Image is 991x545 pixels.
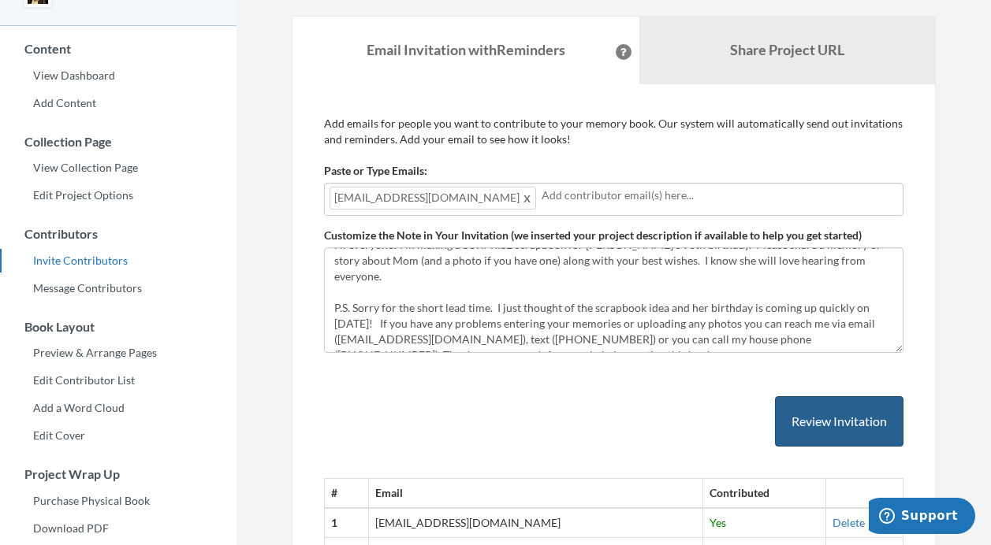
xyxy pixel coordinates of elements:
[869,498,975,537] iframe: Opens a widget where you can chat to one of our agents
[542,187,898,204] input: Add contributor email(s) here...
[730,41,844,58] b: Share Project URL
[324,116,903,147] p: Add emails for people you want to contribute to your memory book. Our system will automatically s...
[367,41,565,58] strong: Email Invitation with Reminders
[1,227,237,241] h3: Contributors
[325,508,369,537] th: 1
[324,163,427,179] label: Paste or Type Emails:
[1,42,237,56] h3: Content
[1,467,237,481] h3: Project Wrap Up
[833,516,865,529] a: Delete
[368,479,702,508] th: Email
[368,508,702,537] td: [EMAIL_ADDRESS][DOMAIN_NAME]
[1,135,237,149] h3: Collection Page
[324,228,862,243] label: Customize the Note in Your Invitation (we inserted your project description if available to help ...
[324,247,903,353] textarea: Hi everyone! I'm making a SURPRISE scrapbook for [PERSON_NAME]'s 90th birthday. Please share a me...
[1,320,237,334] h3: Book Layout
[702,479,826,508] th: Contributed
[330,187,536,209] span: [EMAIL_ADDRESS][DOMAIN_NAME]
[325,479,369,508] th: #
[775,396,903,447] button: Review Invitation
[710,516,726,529] span: Yes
